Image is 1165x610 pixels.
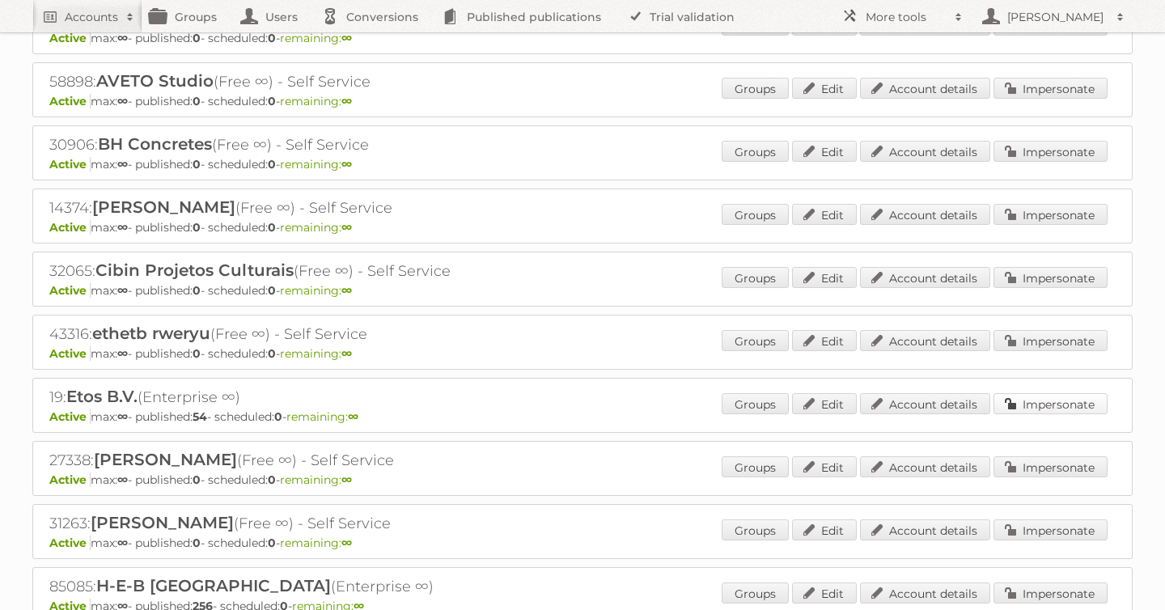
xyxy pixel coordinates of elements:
strong: ∞ [117,31,128,45]
span: remaining: [280,94,352,108]
strong: ∞ [117,283,128,298]
a: Impersonate [993,582,1108,604]
strong: ∞ [348,409,358,424]
h2: 30906: (Free ∞) - Self Service [49,134,616,155]
a: Groups [722,582,789,604]
a: Edit [792,582,857,604]
a: Groups [722,267,789,288]
strong: 0 [193,346,201,361]
strong: 0 [268,220,276,235]
span: remaining: [280,157,352,172]
span: Active [49,472,91,487]
span: remaining: [280,31,352,45]
span: Etos B.V. [66,387,138,406]
span: Active [49,346,91,361]
strong: 0 [268,346,276,361]
a: Account details [860,330,990,351]
span: [PERSON_NAME] [92,197,235,217]
a: Edit [792,267,857,288]
span: Cibin Projetos Culturais [95,261,294,280]
span: H-E-B [GEOGRAPHIC_DATA] [96,576,331,595]
a: Account details [860,582,990,604]
h2: More tools [866,9,947,25]
p: max: - published: - scheduled: - [49,94,1116,108]
span: remaining: [280,220,352,235]
a: Groups [722,456,789,477]
strong: ∞ [341,157,352,172]
a: Account details [860,204,990,225]
a: Impersonate [993,456,1108,477]
strong: ∞ [117,220,128,235]
strong: 0 [268,94,276,108]
a: Account details [860,519,990,540]
p: max: - published: - scheduled: - [49,283,1116,298]
a: Impersonate [993,78,1108,99]
a: Impersonate [993,204,1108,225]
a: Account details [860,267,990,288]
span: remaining: [286,409,358,424]
strong: ∞ [117,346,128,361]
span: [PERSON_NAME] [91,513,234,532]
span: Active [49,157,91,172]
a: Impersonate [993,393,1108,414]
span: Active [49,94,91,108]
a: Account details [860,78,990,99]
strong: 0 [268,283,276,298]
span: remaining: [280,536,352,550]
a: Edit [792,519,857,540]
a: Groups [722,330,789,351]
a: Groups [722,78,789,99]
a: Groups [722,141,789,162]
strong: 0 [193,536,201,550]
strong: ∞ [117,472,128,487]
span: remaining: [280,283,352,298]
span: remaining: [280,346,352,361]
span: Active [49,409,91,424]
a: Impersonate [993,519,1108,540]
a: Edit [792,393,857,414]
a: Edit [792,141,857,162]
strong: ∞ [341,536,352,550]
p: max: - published: - scheduled: - [49,157,1116,172]
strong: ∞ [117,94,128,108]
span: [PERSON_NAME] [94,450,237,469]
h2: [PERSON_NAME] [1003,9,1108,25]
span: Active [49,31,91,45]
h2: 43316: (Free ∞) - Self Service [49,324,616,345]
a: Edit [792,78,857,99]
p: max: - published: - scheduled: - [49,220,1116,235]
strong: 54 [193,409,207,424]
strong: 0 [193,157,201,172]
strong: 0 [268,536,276,550]
strong: 0 [268,472,276,487]
strong: 0 [193,472,201,487]
strong: ∞ [341,472,352,487]
strong: ∞ [341,94,352,108]
a: Impersonate [993,330,1108,351]
a: Groups [722,393,789,414]
a: Edit [792,330,857,351]
p: max: - published: - scheduled: - [49,409,1116,424]
a: Groups [722,204,789,225]
strong: ∞ [341,31,352,45]
span: BH Concretes [98,134,212,154]
strong: 0 [193,31,201,45]
span: Active [49,283,91,298]
a: Groups [722,519,789,540]
a: Account details [860,456,990,477]
strong: ∞ [341,283,352,298]
span: Active [49,536,91,550]
strong: ∞ [117,157,128,172]
p: max: - published: - scheduled: - [49,472,1116,487]
a: Account details [860,393,990,414]
span: Active [49,220,91,235]
strong: 0 [268,157,276,172]
strong: ∞ [117,536,128,550]
strong: ∞ [341,346,352,361]
strong: 0 [193,283,201,298]
h2: 58898: (Free ∞) - Self Service [49,71,616,92]
a: Impersonate [993,141,1108,162]
a: Account details [860,141,990,162]
strong: 0 [268,31,276,45]
h2: 85085: (Enterprise ∞) [49,576,616,597]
